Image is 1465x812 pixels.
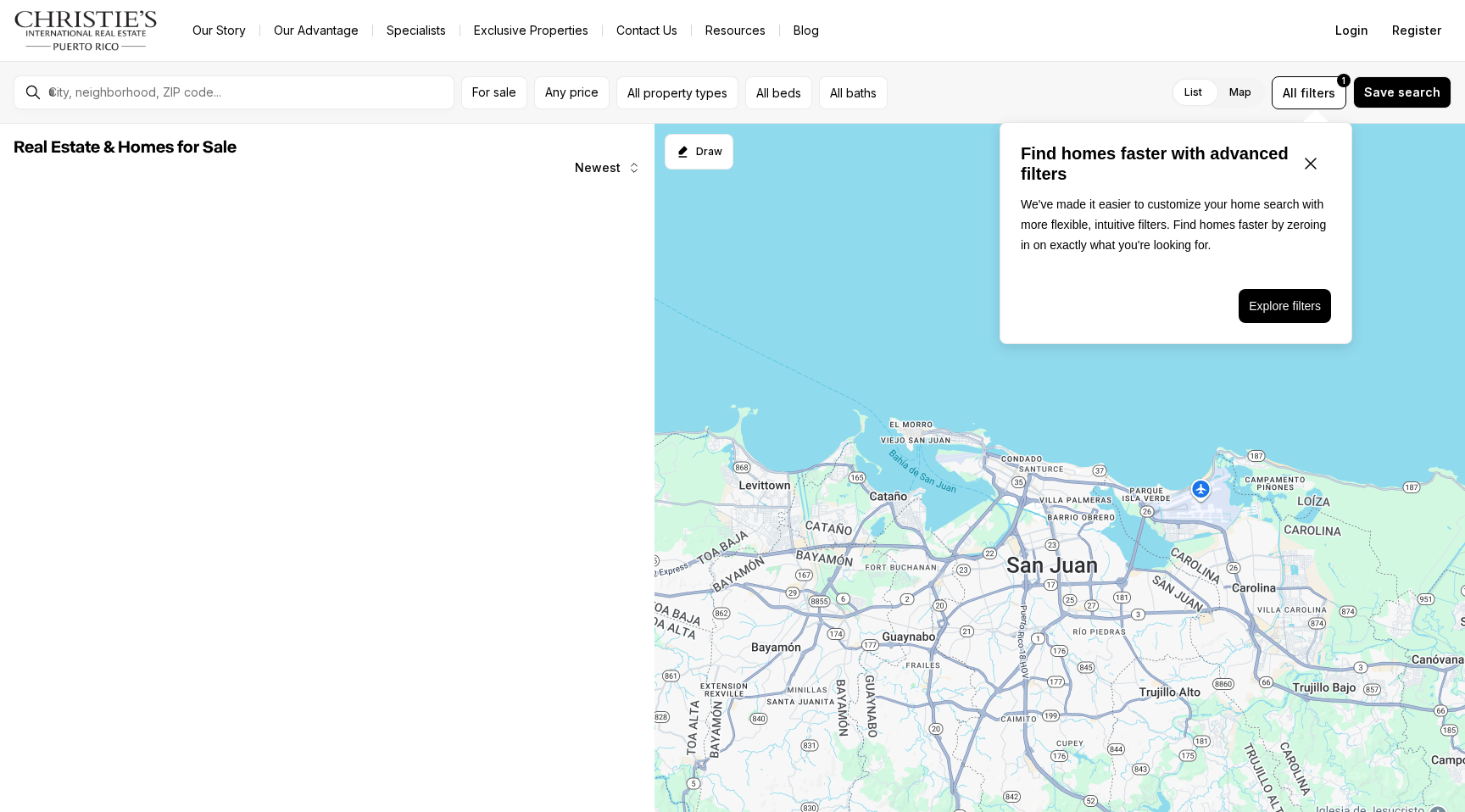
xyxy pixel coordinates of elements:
[460,19,602,42] a: Exclusive Properties
[1021,194,1331,255] p: We've made it easier to customize your home search with more flexible, intuitive filters. Find ho...
[1342,74,1345,87] span: 1
[665,134,733,170] button: Start drawing
[179,19,259,42] a: Our Story
[373,19,460,42] a: Specialists
[819,76,888,109] button: All baths
[1216,77,1265,108] label: Map
[1392,24,1441,37] span: Register
[461,76,527,109] button: For sale
[260,19,372,42] a: Our Advantage
[1021,143,1290,184] p: Find homes faster with advanced filters
[14,10,159,51] img: logo
[1283,84,1297,102] span: All
[616,76,738,109] button: All property types
[1239,289,1331,323] button: Explore filters
[1364,86,1440,99] span: Save search
[1171,77,1216,108] label: List
[545,86,599,99] span: Any price
[1290,143,1331,184] button: Close popover
[1353,76,1451,108] button: Save search
[745,76,812,109] button: All beds
[575,161,621,175] span: Newest
[1301,84,1335,102] span: filters
[603,19,691,42] button: Contact Us
[1382,14,1451,47] button: Register
[565,151,651,185] button: Newest
[14,139,237,156] span: Real Estate & Homes for Sale
[472,86,516,99] span: For sale
[692,19,779,42] a: Resources
[1335,24,1368,37] span: Login
[1272,76,1346,109] button: Allfilters1
[1325,14,1379,47] button: Login
[780,19,833,42] a: Blog
[534,76,610,109] button: Any price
